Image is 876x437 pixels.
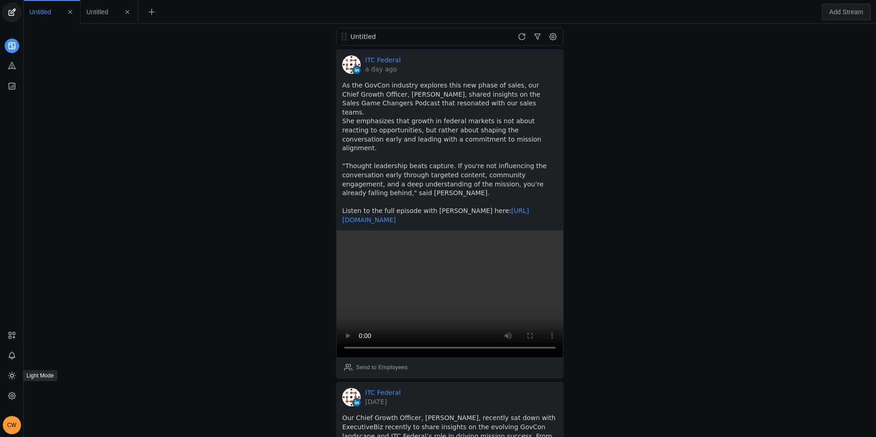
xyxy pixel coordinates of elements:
[365,397,401,406] a: [DATE]
[23,370,57,381] div: Light Mode
[365,55,401,65] a: ITC Federal
[340,360,411,375] button: Send to Employees
[365,65,401,74] a: a day ago
[342,388,361,406] img: cache
[350,32,460,41] div: Untitled
[365,388,401,397] a: ITC Federal
[356,363,408,372] div: Send to Employees
[119,4,136,20] app-icon-button: Close Tab
[342,81,558,225] pre: As the GovCon industry explores this new phase of sales, our Chief Growth Officer, [PERSON_NAME],...
[342,207,529,224] a: [URL][DOMAIN_NAME]
[342,55,361,74] img: cache
[822,4,871,20] button: Add Stream
[62,4,78,20] app-icon-button: Close Tab
[29,9,51,15] span: Click to edit name
[86,9,108,15] span: Click to edit name
[829,7,863,16] span: Add Stream
[3,416,21,434] button: CW
[143,8,160,15] app-icon-button: New Tab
